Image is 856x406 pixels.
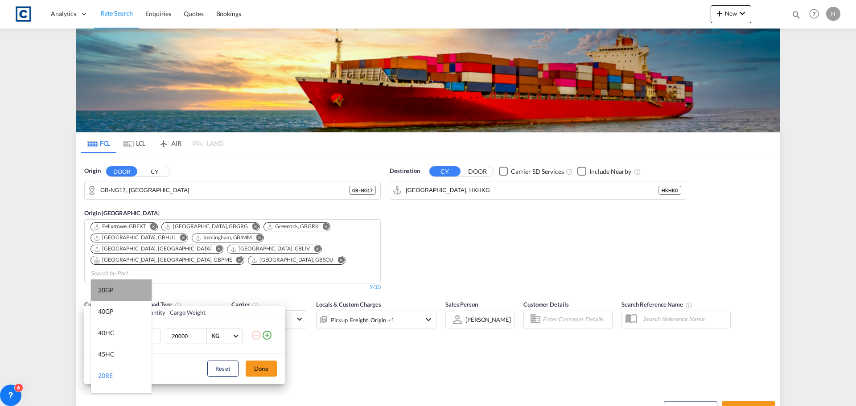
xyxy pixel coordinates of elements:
[98,371,113,380] div: 20RE
[98,350,115,359] div: 45HC
[98,286,114,295] div: 20GP
[98,307,114,316] div: 40GP
[98,393,113,402] div: 40RE
[98,328,115,337] div: 40HC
